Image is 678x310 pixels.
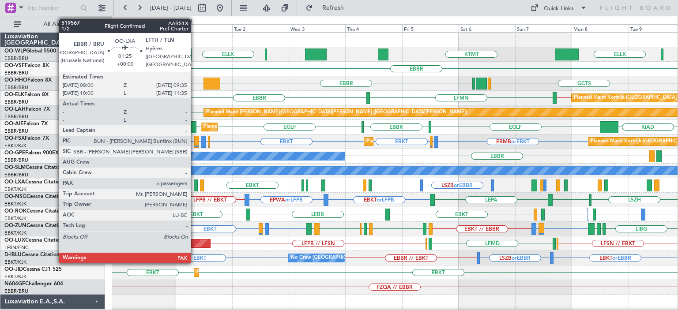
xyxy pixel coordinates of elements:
div: [DATE] [113,18,128,25]
div: Quick Links [544,4,574,13]
a: EBBR/BRU [4,55,28,62]
div: Fri 5 [402,24,459,32]
span: OO-VSF [4,63,25,68]
span: OO-JID [4,267,23,272]
button: Quick Links [526,1,591,15]
span: All Aircraft [23,21,93,27]
a: EBBR/BRU [4,288,28,295]
a: OO-ZUNCessna Citation CJ4 [4,223,75,228]
a: D-IBLUCessna Citation M2 [4,252,69,258]
span: N604GF [4,281,25,287]
span: OO-SLM [4,165,26,170]
a: OO-FSXFalcon 7X [4,136,49,141]
span: OO-AIE [4,121,23,127]
div: Thu 4 [345,24,402,32]
a: OO-LUXCessna Citation CJ4 [4,238,74,243]
input: Trip Number [27,1,78,15]
a: EBKT/KJK [4,201,26,207]
span: OO-ROK [4,209,26,214]
div: Tue 2 [232,24,289,32]
div: Planned Maint Kortrijk-[GEOGRAPHIC_DATA] [574,91,677,105]
a: EBBR/BRU [4,84,28,91]
span: OO-FSX [4,136,25,141]
div: Mon 1 [176,24,232,32]
a: EBBR/BRU [4,157,28,164]
span: [DATE] - [DATE] [150,4,192,12]
div: No Crew [GEOGRAPHIC_DATA] ([GEOGRAPHIC_DATA] National) [291,251,439,265]
a: OO-WLPGlobal 5500 [4,49,56,54]
a: EBKT/KJK [4,186,26,193]
a: EBBR/BRU [4,128,28,134]
span: OO-NSG [4,194,26,199]
span: OO-WLP [4,49,26,54]
div: Wed 3 [289,24,345,32]
a: EBKT/KJK [4,273,26,280]
button: All Aircraft [10,17,96,31]
a: OO-AIEFalcon 7X [4,121,48,127]
a: EBKT/KJK [4,259,26,265]
a: EBBR/BRU [4,70,28,76]
a: EBBR/BRU [4,172,28,178]
a: OO-VSFFalcon 8X [4,63,49,68]
a: LFSN/ENC [4,244,29,251]
span: D-IBLU [4,252,22,258]
div: Planned Maint Kortrijk-[GEOGRAPHIC_DATA] [196,266,299,279]
span: Refresh [315,5,352,11]
div: [DATE] [177,18,192,25]
a: OO-HHOFalcon 8X [4,78,52,83]
a: OO-ELKFalcon 8X [4,92,49,97]
a: OO-LXACessna Citation CJ4 [4,179,74,185]
a: N604GFChallenger 604 [4,281,63,287]
div: Sun 31 [119,24,175,32]
span: OO-GPE [4,150,25,156]
span: OO-ELK [4,92,24,97]
a: EBKT/KJK [4,230,26,236]
span: OO-HHO [4,78,27,83]
a: EBBR/BRU [4,99,28,105]
div: Sat 6 [459,24,515,32]
a: OO-JIDCessna CJ1 525 [4,267,62,272]
div: Planned Maint [GEOGRAPHIC_DATA] ([GEOGRAPHIC_DATA]) [203,120,343,134]
span: OO-LAH [4,107,26,112]
a: EBKT/KJK [4,215,26,222]
div: Planned Maint [PERSON_NAME]-[GEOGRAPHIC_DATA][PERSON_NAME] ([GEOGRAPHIC_DATA][PERSON_NAME]) [206,106,467,119]
button: Refresh [301,1,354,15]
span: OO-ZUN [4,223,26,228]
div: Sun 7 [515,24,572,32]
span: OO-LXA [4,179,25,185]
a: OO-SLMCessna Citation XLS [4,165,75,170]
a: OO-NSGCessna Citation CJ4 [4,194,75,199]
a: EBKT/KJK [4,142,26,149]
a: OO-LAHFalcon 7X [4,107,50,112]
a: OO-GPEFalcon 900EX EASy II [4,150,78,156]
span: OO-LUX [4,238,25,243]
a: EBBR/BRU [4,113,28,120]
div: Planned Maint Kortrijk-[GEOGRAPHIC_DATA] [366,135,469,148]
a: OO-ROKCessna Citation CJ4 [4,209,75,214]
div: Mon 8 [572,24,628,32]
